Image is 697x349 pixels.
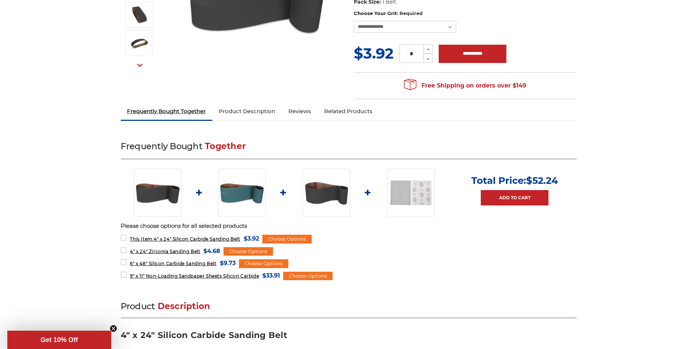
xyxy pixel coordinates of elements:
[481,190,548,205] a: Add to Cart
[262,235,312,244] div: Choose Options
[244,234,259,244] span: $3.92
[7,331,111,349] div: Get 10% OffClose teaser
[354,44,394,62] span: $3.92
[130,236,154,242] strong: This Item:
[239,259,288,268] div: Choose Options
[354,10,577,17] label: Choose Your Grit:
[262,271,280,281] span: $33.91
[134,169,181,216] img: 4" x 24" Silicon Carbide File Belt
[121,103,213,119] a: Frequently Bought Together
[130,34,149,52] img: 4" x 24" Sanding Belt SC
[130,273,259,279] span: 9" x 11" Non-Loading Sandpaper Sheets Silicon Carbide
[471,175,558,186] p: Total Price:
[131,57,149,73] button: Next
[130,5,149,24] img: 4" x 24" - Silicon Carbide Sanding Belt
[318,103,379,119] a: Related Products
[130,261,216,266] span: 6" x 48" Silicon Carbide Sanding Belt
[121,301,155,311] span: Product
[224,247,273,256] div: Choose Options
[130,236,240,242] span: 4" x 24" Silicon Carbide Sanding Belt
[121,330,577,346] h3: 4" x 24" Silicon Carbide Sanding Belt
[283,272,333,281] div: Choose Options
[400,10,423,16] small: Required
[404,78,526,93] span: Free Shipping on orders over $149
[220,258,236,268] span: $9.73
[121,141,202,151] span: Frequently Bought
[205,141,246,151] span: Together
[110,325,117,332] button: Close teaser
[41,336,78,344] span: Get 10% Off
[282,103,318,119] a: Reviews
[203,246,220,256] span: $4.68
[212,103,282,119] a: Product Description
[526,175,558,186] span: $52.24
[121,222,577,230] p: Please choose options for all selected products
[158,301,210,311] span: Description
[130,249,200,254] span: 4" x 24" Zirconia Sanding Belt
